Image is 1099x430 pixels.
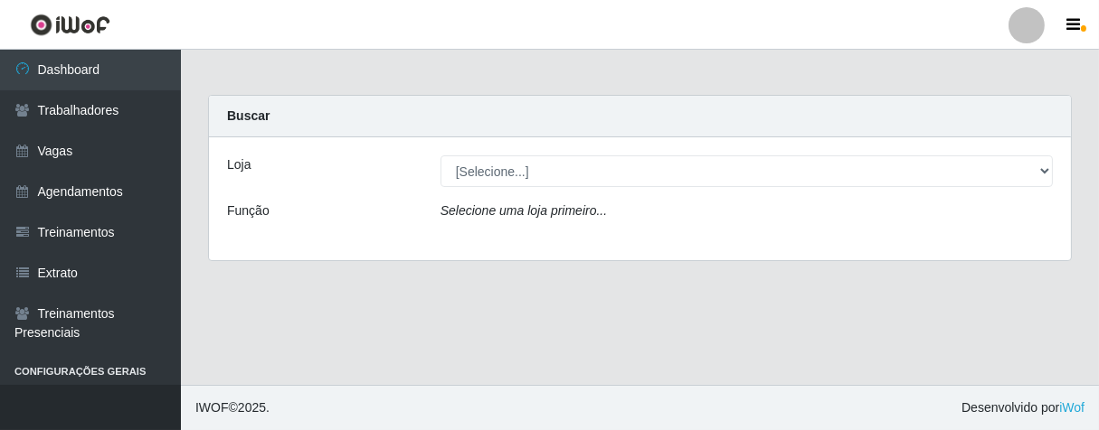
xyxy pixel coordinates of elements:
span: IWOF [195,400,229,415]
span: Desenvolvido por [962,398,1085,417]
span: © 2025 . [195,398,270,417]
img: CoreUI Logo [30,14,110,36]
strong: Buscar [227,108,270,123]
a: iWof [1059,400,1085,415]
i: Selecione uma loja primeiro... [441,203,607,218]
label: Loja [227,155,251,174]
label: Função [227,201,270,220]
